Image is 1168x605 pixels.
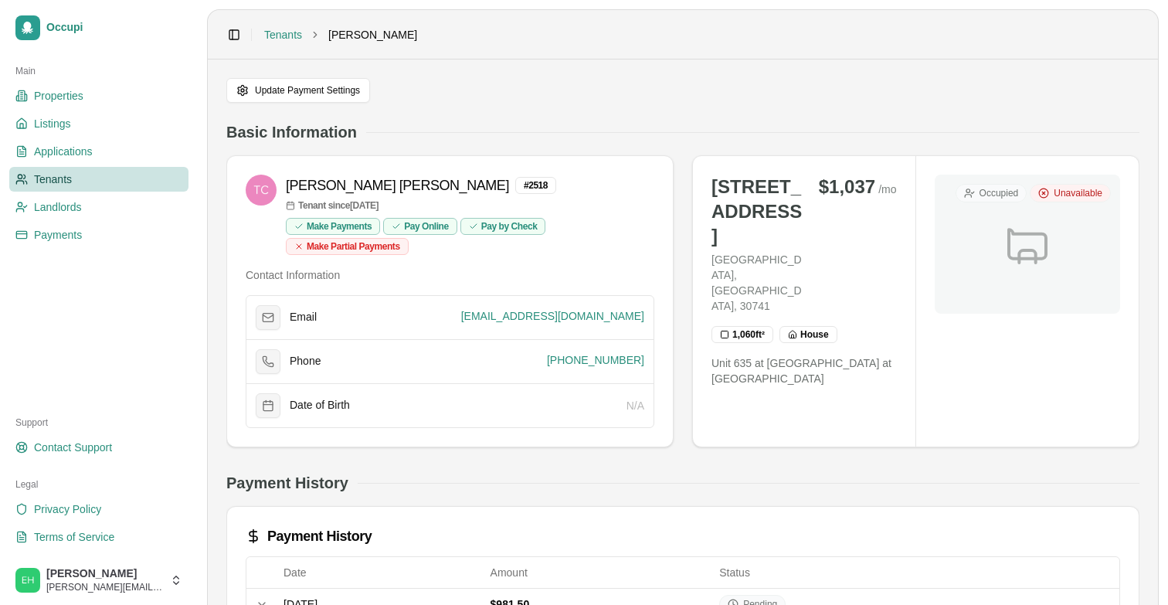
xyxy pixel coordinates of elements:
[34,440,112,455] span: Contact Support
[246,267,654,283] h4: Contact Information
[878,182,896,197] span: / mo
[711,355,897,386] p: Unit 635 at [GEOGRAPHIC_DATA] at [GEOGRAPHIC_DATA]
[515,177,556,194] div: # 2518
[779,326,837,343] div: House
[46,581,164,593] span: [PERSON_NAME][EMAIL_ADDRESS][DOMAIN_NAME]
[34,144,93,159] span: Applications
[711,252,803,314] p: [GEOGRAPHIC_DATA], [GEOGRAPHIC_DATA], 30741
[9,497,188,522] a: Privacy Policy
[9,195,188,219] a: Landlords
[226,78,370,103] button: Update Payment Settings
[46,21,182,35] span: Occupi
[383,218,457,235] div: Pay Online
[460,218,546,235] div: Pay by Check
[286,238,409,255] div: Make Partial Payments
[9,223,188,247] a: Payments
[34,501,101,517] span: Privacy Policy
[713,557,1119,588] th: Status
[328,27,417,42] span: [PERSON_NAME]
[290,311,317,325] span: Email
[264,27,302,42] a: Tenants
[286,175,509,196] h3: [PERSON_NAME] [PERSON_NAME]
[264,27,417,42] nav: breadcrumb
[9,9,188,46] a: Occupi
[9,111,188,136] a: Listings
[34,199,82,215] span: Landlords
[484,557,714,588] th: Amount
[46,567,164,581] span: [PERSON_NAME]
[461,308,644,324] span: [EMAIL_ADDRESS][DOMAIN_NAME]
[34,227,82,243] span: Payments
[711,326,773,343] div: 1,060 ft²
[9,167,188,192] a: Tenants
[34,172,72,187] span: Tenants
[9,59,188,83] div: Main
[1054,187,1102,199] span: Unavailable
[290,355,321,369] span: Phone
[286,199,654,212] p: Tenant since [DATE]
[9,525,188,549] a: Terms of Service
[34,529,114,545] span: Terms of Service
[277,557,484,588] th: Date
[9,562,188,599] button: Emily Hart[PERSON_NAME][PERSON_NAME][EMAIL_ADDRESS][DOMAIN_NAME]
[9,435,188,460] a: Contact Support
[246,175,277,206] img: Tiffany Cole
[9,83,188,108] a: Properties
[34,88,83,104] span: Properties
[547,352,644,368] span: [PHONE_NUMBER]
[226,472,348,494] h2: Payment History
[34,116,70,131] span: Listings
[9,139,188,164] a: Applications
[9,472,188,497] div: Legal
[980,187,1019,199] span: Occupied
[819,175,875,199] span: $1,037
[286,218,380,235] div: Make Payments
[290,399,350,413] span: Date of Birth
[626,399,644,412] span: N/A
[15,568,40,593] img: Emily Hart
[246,525,1120,547] div: Payment History
[711,175,803,249] p: [STREET_ADDRESS]
[9,410,188,435] div: Support
[226,121,357,143] h2: Basic Information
